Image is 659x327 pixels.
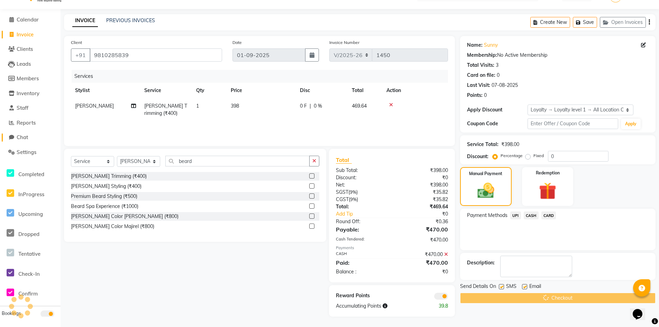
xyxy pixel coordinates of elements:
div: Discount: [331,174,392,181]
a: Members [2,75,59,83]
div: Description: [467,259,495,266]
th: Service [140,83,192,98]
iframe: chat widget [630,299,652,320]
div: ₹35.82 [392,189,453,196]
button: Apply [621,119,641,129]
th: Price [227,83,296,98]
div: Premium Beard Styling (₹500) [71,193,137,200]
div: ₹0 [392,268,453,275]
label: Percentage [501,153,523,159]
div: [PERSON_NAME] Color [PERSON_NAME] (₹800) [71,213,179,220]
label: Client [71,39,82,46]
span: Staff [17,105,28,111]
span: 0 F [300,102,307,110]
div: Cash Tendered: [331,236,392,244]
div: Card on file: [467,72,495,79]
span: Send Details On [460,283,496,291]
div: 0 [484,92,487,99]
div: ₹470.00 [392,258,453,267]
th: Disc [296,83,348,98]
div: Services [72,70,453,83]
span: CGST [336,196,349,202]
div: Beard Spa Experience (₹1000) [71,203,138,210]
div: 0 [497,72,500,79]
img: _cash.svg [472,181,500,200]
a: Clients [2,45,59,53]
button: Open Invoices [600,17,646,28]
div: ₹0 [392,174,453,181]
div: ₹0.36 [392,218,453,225]
span: [PERSON_NAME] [75,103,114,109]
div: Service Total: [467,141,498,148]
div: Coupon Code [467,120,528,127]
div: ₹35.82 [392,196,453,203]
div: ₹470.00 [392,236,453,244]
span: Clients [17,46,33,52]
div: ₹469.64 [392,203,453,210]
div: Apply Discount [467,106,528,113]
div: [PERSON_NAME] Styling (₹400) [71,183,141,190]
a: Sunny [484,42,498,49]
a: Settings [2,148,59,156]
span: Confirm [18,290,38,297]
span: Calendar [17,16,39,23]
span: Reports [17,119,36,126]
span: SGST [336,189,348,195]
input: Search by Name/Mobile/Email/Code [90,48,222,62]
div: ₹398.00 [392,181,453,189]
div: Last Visit: [467,82,490,89]
span: Tentative [18,251,40,257]
a: Staff [2,104,59,112]
div: ₹470.00 [392,251,453,258]
span: | [310,102,311,110]
th: Total [348,83,382,98]
label: Manual Payment [469,171,502,177]
span: Payment Methods [467,212,507,219]
div: ( ) [331,189,392,196]
span: Completed [18,171,44,178]
a: INVOICE [72,15,98,27]
span: 9% [350,189,356,195]
img: _gift.svg [533,180,562,202]
div: Name: [467,42,483,49]
div: Total Visits: [467,62,494,69]
input: Search or Scan [165,156,310,166]
div: Discount: [467,153,488,160]
div: ₹398.00 [501,141,519,148]
span: 9% [350,197,357,202]
div: Sub Total: [331,167,392,174]
span: 398 [231,103,239,109]
label: Fixed [533,153,544,159]
th: Action [382,83,448,98]
div: [PERSON_NAME] Trimming (₹400) [71,173,147,180]
span: Total [336,156,352,164]
button: +91 [71,48,90,62]
span: SMS [506,283,516,291]
span: Check-In [18,271,40,277]
span: Dropped [18,231,39,237]
span: 469.64 [352,103,367,109]
label: Date [232,39,242,46]
input: Enter Offer / Coupon Code [528,118,618,129]
a: Add Tip [331,210,402,218]
span: Leads [17,61,31,67]
div: Accumulating Points [331,302,422,310]
div: Membership: [467,52,497,59]
span: Invoice [17,31,34,38]
div: 39.8 [423,302,453,310]
span: Upcoming [18,211,43,217]
div: Balance : [331,268,392,275]
a: Leads [2,60,59,68]
label: Redemption [536,170,560,176]
div: 3 [496,62,498,69]
div: Paid: [331,258,392,267]
a: Reports [2,119,59,127]
label: Invoice Number [329,39,359,46]
a: Inventory [2,90,59,98]
span: 0 % [314,102,322,110]
div: ₹398.00 [392,167,453,174]
span: [PERSON_NAME] Trimming (₹400) [144,103,187,116]
span: Inventory [17,90,39,97]
div: ( ) [331,196,392,203]
a: PREVIOUS INVOICES [106,17,155,24]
